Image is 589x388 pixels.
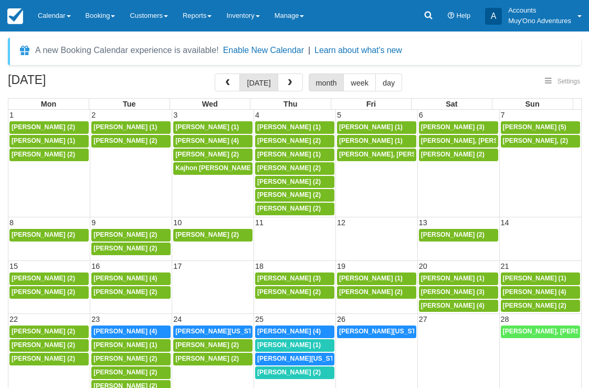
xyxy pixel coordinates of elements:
a: [PERSON_NAME] (2) [9,353,89,365]
button: week [343,74,376,91]
span: [PERSON_NAME], (2) [503,137,568,144]
span: [PERSON_NAME] (1) [503,275,566,282]
span: [PERSON_NAME] (2) [12,275,75,282]
a: [PERSON_NAME] (2) [173,353,253,365]
a: [PERSON_NAME] (4) [91,326,171,338]
button: [DATE] [239,74,278,91]
span: [PERSON_NAME] (3) [257,275,321,282]
button: Settings [539,74,586,89]
span: [PERSON_NAME] (2) [257,137,321,144]
span: 26 [336,315,346,323]
span: [PERSON_NAME], [PERSON_NAME] (2) [421,137,542,144]
a: [PERSON_NAME] (3) [255,272,334,285]
span: 21 [500,262,510,270]
a: [PERSON_NAME], [PERSON_NAME] (2) [501,326,580,338]
span: 20 [418,262,428,270]
span: [PERSON_NAME] (2) [257,191,321,198]
a: [PERSON_NAME] (5) [501,121,580,134]
span: [PERSON_NAME] (1) [175,123,239,131]
span: [PERSON_NAME] (2) [12,123,75,131]
span: [PERSON_NAME] (2) [339,288,403,296]
span: [PERSON_NAME] (2) [257,205,321,212]
a: [PERSON_NAME] (4) [419,300,498,312]
a: [PERSON_NAME] (4) [173,135,253,148]
span: [PERSON_NAME] (2) [175,355,239,362]
span: [PERSON_NAME] (2) [12,151,75,158]
span: 28 [500,315,510,323]
a: [PERSON_NAME] (1) [419,272,498,285]
span: 16 [90,262,101,270]
span: 13 [418,218,428,227]
a: [PERSON_NAME] (2) [419,149,498,161]
a: [PERSON_NAME] (2) [255,189,334,202]
span: 1 [8,111,15,119]
a: [PERSON_NAME] (2) [91,286,171,299]
span: Kajhon [PERSON_NAME] (2) [175,164,262,172]
span: [PERSON_NAME] (1) [339,275,403,282]
a: [PERSON_NAME] (2) [255,286,334,299]
span: [PERSON_NAME] (1) [12,137,75,144]
div: A [485,8,502,25]
span: Mon [41,100,57,108]
span: 22 [8,315,19,323]
span: [PERSON_NAME] (1) [93,123,157,131]
span: [PERSON_NAME] (4) [175,137,239,144]
a: [PERSON_NAME] (2) [173,339,253,352]
a: [PERSON_NAME] (2) [419,229,498,242]
span: Help [457,12,471,19]
span: [PERSON_NAME] (1) [339,137,403,144]
span: 11 [254,218,265,227]
span: [PERSON_NAME] (2) [93,369,157,376]
div: A new Booking Calendar experience is available! [35,44,219,57]
span: Wed [202,100,218,108]
span: [PERSON_NAME] (2) [93,231,157,238]
a: [PERSON_NAME] (2) [255,135,334,148]
span: [PERSON_NAME] (1) [421,275,485,282]
a: [PERSON_NAME], [PERSON_NAME] (2) [419,135,498,148]
span: [PERSON_NAME] (1) [257,123,321,131]
a: Learn about what's new [314,46,402,55]
a: [PERSON_NAME][US_STATE] (5) [255,353,334,365]
span: [PERSON_NAME] (2) [257,178,321,185]
a: [PERSON_NAME] (1) [91,339,171,352]
span: 5 [336,111,342,119]
p: Accounts [508,5,571,16]
span: 23 [90,315,101,323]
a: [PERSON_NAME] (4) [501,286,580,299]
span: 17 [172,262,183,270]
span: [PERSON_NAME] (2) [12,341,75,349]
span: | [308,46,310,55]
a: [PERSON_NAME] (1) [337,135,416,148]
a: [PERSON_NAME] (2) [9,286,89,299]
span: 12 [336,218,346,227]
span: 15 [8,262,19,270]
span: [PERSON_NAME] (2) [503,302,566,309]
span: Settings [558,78,580,85]
a: [PERSON_NAME] (2) [173,149,253,161]
a: [PERSON_NAME] (1) [337,272,416,285]
button: month [309,74,344,91]
span: 25 [254,315,265,323]
a: [PERSON_NAME] (2) [91,229,171,242]
img: checkfront-main-nav-mini-logo.png [7,8,23,24]
button: day [375,74,402,91]
span: Thu [283,100,297,108]
span: 10 [172,218,183,227]
a: [PERSON_NAME] (2) [255,176,334,188]
button: Enable New Calendar [223,45,304,56]
span: [PERSON_NAME] (3) [421,123,485,131]
span: Sat [446,100,457,108]
span: [PERSON_NAME] (1) [257,341,321,349]
a: [PERSON_NAME][US_STATE] (3) [173,326,253,338]
a: [PERSON_NAME] (4) [91,272,171,285]
a: [PERSON_NAME][US_STATE] (5) [337,326,416,338]
a: [PERSON_NAME] (2) [9,229,89,242]
span: 27 [418,315,428,323]
span: [PERSON_NAME] (3) [421,288,485,296]
span: Sun [525,100,540,108]
span: 6 [418,111,424,119]
a: [PERSON_NAME] (1) [9,135,89,148]
span: 19 [336,262,346,270]
span: [PERSON_NAME] (5) [503,123,566,131]
span: [PERSON_NAME] (2) [175,231,239,238]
